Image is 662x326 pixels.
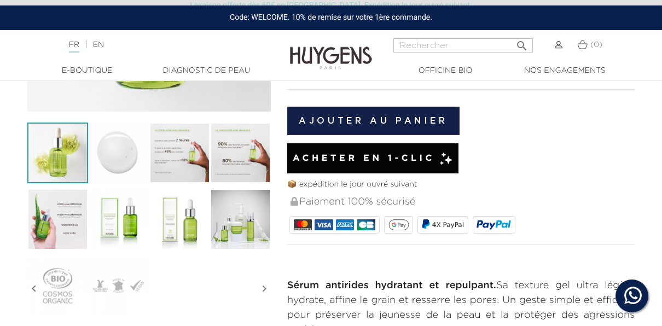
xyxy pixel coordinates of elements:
img: CB_NATIONALE [357,219,375,230]
img: Paiement 100% sécurisé [291,197,298,206]
a: EN [93,41,104,49]
span: (0) [590,41,602,49]
i:  [515,36,529,49]
span: 4X PayPal [432,221,464,229]
p: 📦 expédition le jour ouvré suivant [287,179,635,190]
img: MASTERCARD [294,219,312,230]
a: Officine Bio [391,65,500,77]
img: Le Concentré Hyaluronique [27,123,88,183]
button: Ajouter au panier [287,107,460,135]
a: FR [69,41,79,53]
img: AMEX [336,219,354,230]
input: Rechercher [393,38,533,53]
a: E-Boutique [32,65,142,77]
img: VISA [315,219,333,230]
div: | [63,38,268,51]
img: google_pay [388,219,409,230]
button:  [512,35,532,50]
img: Huygens [290,29,372,71]
img: Le Concentré Hyaluronique [88,189,149,249]
a: Diagnostic de peau [152,65,261,77]
div: Paiement 100% sécurisé [289,190,635,214]
strong: Sérum antirides hydratant et repulpant. [287,281,496,290]
a: Nos engagements [510,65,619,77]
i:  [27,261,40,316]
i:  [258,261,271,316]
